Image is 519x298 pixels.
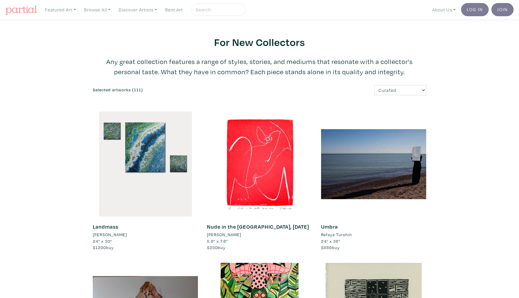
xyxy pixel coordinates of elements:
h6: Selected artworks (111) [93,87,255,93]
a: [PERSON_NAME] [93,231,198,238]
span: buy [321,245,340,250]
li: Refaya Turshin [321,231,352,238]
input: Search [195,6,240,14]
li: [PERSON_NAME] [93,231,127,238]
span: buy [207,245,226,250]
h2: For New Collectors [93,35,426,48]
span: $1200 [93,245,106,250]
a: Nude in the [GEOGRAPHIC_DATA], [DATE] [207,223,309,230]
p: Any great collection features a range of styles, stories, and mediums that resonate with a collec... [93,56,426,77]
a: Join [491,3,514,16]
a: Featured Art [42,4,79,16]
a: Refaya Turshin [321,231,426,238]
a: [PERSON_NAME] [207,231,312,238]
span: $250 [207,245,218,250]
a: Umbra [321,223,338,230]
a: Browse All [81,4,113,16]
span: 5.9" x 7.6" [207,238,228,244]
span: buy [93,245,114,250]
span: $886 [321,245,332,250]
span: 24" x 36" [321,238,340,244]
span: 24" x 30" [93,238,112,244]
a: Log In [461,3,489,16]
a: About Us [429,4,458,16]
a: Landmass [93,223,118,230]
a: Rent Art [162,4,186,16]
li: [PERSON_NAME] [207,231,241,238]
a: Discover Artists [116,4,160,16]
